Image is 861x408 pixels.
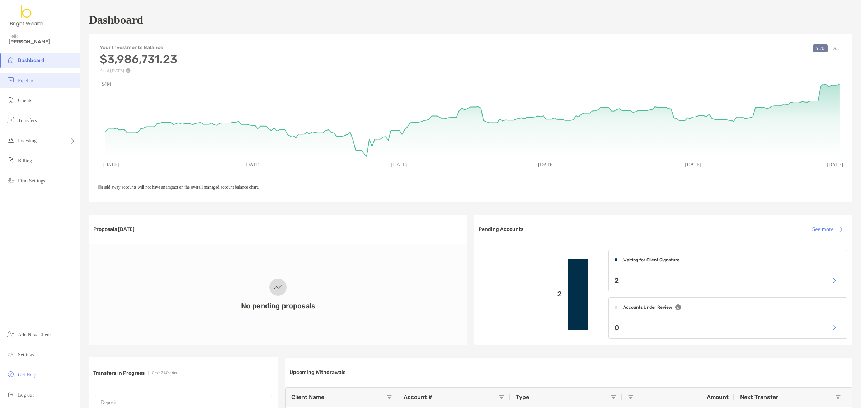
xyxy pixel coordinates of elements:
span: [PERSON_NAME]! [9,39,76,45]
button: See more [806,221,848,237]
span: Amount [707,394,729,400]
h3: Proposals [DATE] [93,226,135,232]
img: investing icon [6,136,15,144]
p: Last 2 Months [152,369,177,378]
img: add_new_client icon [6,330,15,338]
img: billing icon [6,156,15,165]
text: [DATE] [827,162,843,167]
span: Client Name [291,394,324,400]
h4: Your Investments Balance [100,44,177,51]
img: Performance Info [126,68,131,73]
text: [DATE] [391,162,408,167]
span: Account # [404,394,432,400]
text: [DATE] [103,162,119,167]
span: Type [516,394,529,400]
span: Add New Client [18,332,51,337]
text: [DATE] [685,162,701,167]
img: transfers icon [6,116,15,124]
h4: Waiting for Client Signature [623,257,679,262]
h3: No pending proposals [241,302,315,310]
span: Next Transfer [740,394,778,400]
img: settings icon [6,350,15,359]
img: logout icon [6,390,15,399]
img: firm-settings icon [6,176,15,185]
span: Investing [18,138,37,143]
span: Firm Settings [18,178,45,184]
h3: Upcoming Withdrawals [290,369,345,375]
img: dashboard icon [6,56,15,64]
img: Zoe Logo [9,3,45,29]
h3: Transfers in Progress [93,370,145,376]
p: 2 [480,290,562,299]
span: Clients [18,98,32,103]
span: Transfers [18,118,37,123]
span: Dashboard [18,57,44,63]
h3: $3,986,731.23 [100,52,177,66]
img: clients icon [6,96,15,104]
img: pipeline icon [6,76,15,84]
button: All [831,44,842,52]
p: As of [DATE] [100,68,177,73]
span: Settings [18,352,34,357]
span: Get Help [18,372,36,378]
span: Held away accounts will not have an impact on the overall managed account balance chart. [98,185,259,190]
p: 0 [615,323,619,332]
span: Pipeline [18,78,34,83]
h1: Dashboard [89,13,143,27]
p: 2 [615,276,619,285]
text: [DATE] [538,162,554,167]
h4: Accounts Under Review [623,305,672,310]
h4: Deposit [101,400,266,405]
h3: Pending Accounts [479,226,523,232]
span: Billing [18,158,32,163]
img: get-help icon [6,370,15,379]
button: YTD [813,44,828,52]
text: $4M [102,81,112,87]
span: Log out [18,392,34,398]
text: [DATE] [244,162,260,167]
